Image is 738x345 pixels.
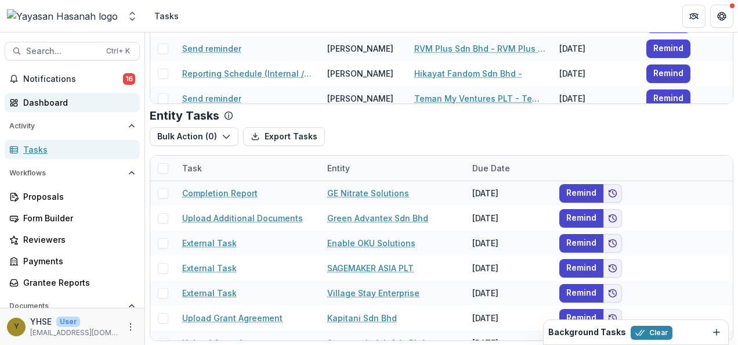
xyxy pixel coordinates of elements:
[154,10,179,22] div: Tasks
[682,5,706,28] button: Partners
[327,187,409,199] a: GE Nitrate Solutions
[320,162,357,174] div: Entity
[552,86,639,111] div: [DATE]
[465,206,552,231] div: [DATE]
[56,317,80,327] p: User
[175,156,320,181] div: Task
[327,237,415,249] a: Enable OKU Solutions
[414,92,545,105] a: Teman My Ventures PLT - Teman MY
[124,320,138,334] button: More
[414,42,545,55] a: RVM Plus Sdn Bhd - RVM Plus Sdn Bhd
[175,162,209,174] div: Task
[5,209,140,228] a: Form Builder
[646,39,690,58] button: Remind
[559,284,603,303] button: Remind
[182,92,241,105] a: Send reminder
[23,255,131,267] div: Payments
[23,191,131,203] div: Proposals
[182,237,237,249] a: External Task
[182,287,237,299] a: External Task
[23,143,131,156] div: Tasks
[320,156,465,181] div: Entity
[243,127,325,146] button: Export Tasks
[552,36,639,61] div: [DATE]
[327,92,393,105] div: [PERSON_NAME]
[646,89,690,108] button: Remind
[465,306,552,330] div: [DATE]
[5,187,140,206] a: Proposals
[26,46,99,56] span: Search...
[182,42,241,55] a: Send reminder
[327,67,393,80] div: [PERSON_NAME]
[150,8,183,24] nav: breadcrumb
[9,122,124,130] span: Activity
[710,325,723,339] button: Dismiss
[5,93,140,112] a: Dashboard
[603,259,622,278] button: Add to friends
[5,140,140,159] a: Tasks
[465,231,552,256] div: [DATE]
[559,184,603,203] button: Remind
[23,276,131,289] div: Grantee Reports
[603,309,622,328] button: Add to friends
[327,42,393,55] div: [PERSON_NAME]
[646,64,690,83] button: Remind
[603,184,622,203] button: Add to friends
[327,212,428,224] a: Green Advantex Sdn Bhd
[23,212,131,224] div: Form Builder
[182,212,303,224] a: Upload Additional Documents
[465,281,552,306] div: [DATE]
[104,45,132,57] div: Ctrl + K
[23,74,123,84] span: Notifications
[9,169,124,177] span: Workflows
[327,287,419,299] a: Village Stay Enterprise
[5,251,140,271] a: Payments
[559,309,603,328] button: Remind
[182,312,283,324] a: Upload Grant Agreement
[465,256,552,281] div: [DATE]
[182,187,258,199] a: Completion Report
[465,156,552,181] div: Due Date
[552,61,639,86] div: [DATE]
[9,302,124,310] span: Documents
[124,5,140,28] button: Open entity switcher
[710,5,733,28] button: Get Help
[548,328,626,337] h2: Background Tasks
[150,109,219,123] p: Entity Tasks
[603,234,622,253] button: Add to friends
[123,73,135,85] span: 16
[631,326,672,340] button: Clear
[5,164,140,182] button: Open Workflows
[5,273,140,292] a: Grantee Reports
[327,262,414,274] a: SAGEMAKER ASIA PLT
[414,67,522,80] a: Hikayat Fandom Sdn Bhd -
[559,259,603,278] button: Remind
[327,312,397,324] a: Kapitani Sdn Bhd
[30,315,52,328] p: YHSE
[150,127,238,146] button: Bulk Action (0)
[465,162,517,174] div: Due Date
[5,70,140,88] button: Notifications16
[30,328,119,338] p: [EMAIL_ADDRESS][DOMAIN_NAME]
[559,209,603,228] button: Remind
[182,67,313,80] a: Reporting Schedule (Internal / External)
[5,230,140,249] a: Reviewers
[465,181,552,206] div: [DATE]
[603,284,622,303] button: Add to friends
[5,297,140,315] button: Open Documents
[5,42,140,60] button: Search...
[7,9,118,23] img: Yayasan Hasanah logo
[559,234,603,253] button: Remind
[182,262,237,274] a: External Task
[23,233,131,246] div: Reviewers
[603,209,622,228] button: Add to friends
[14,323,19,330] div: YHSE
[23,96,131,109] div: Dashboard
[5,117,140,135] button: Open Activity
